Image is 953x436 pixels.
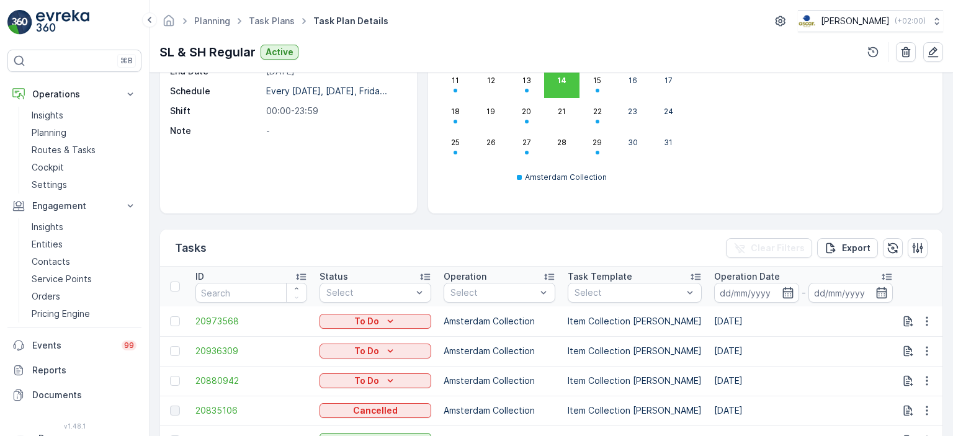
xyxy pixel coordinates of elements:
abbr: August 22, 2025 [593,107,602,116]
p: Every [DATE], [DATE], Frida... [266,86,387,96]
p: Amsterdam Collection [525,172,607,182]
p: Operations [32,88,117,100]
td: [DATE] [708,306,899,336]
abbr: August 13, 2025 [522,76,531,85]
a: Settings [27,176,141,194]
a: Task Plans [249,16,295,26]
td: Amsterdam Collection [437,336,562,366]
div: Toggle Row Selected [170,406,180,416]
button: August 27, 2025 [509,129,544,160]
div: Toggle Row Selected [170,316,180,326]
button: Active [261,45,298,60]
td: Amsterdam Collection [437,396,562,425]
abbr: August 21, 2025 [558,107,566,116]
p: Engagement [32,200,117,212]
button: Engagement [7,194,141,218]
p: - [802,285,806,300]
button: [PERSON_NAME](+02:00) [798,10,943,32]
button: August 31, 2025 [651,129,686,160]
p: Operation Date [714,270,780,283]
a: Insights [27,107,141,124]
td: Item Collection [PERSON_NAME] [562,366,708,396]
button: To Do [320,314,431,329]
p: SL & SH Regular [159,43,256,61]
td: [DATE] [708,336,899,366]
p: Contacts [32,256,70,268]
abbr: August 14, 2025 [557,76,566,85]
p: To Do [354,315,379,327]
abbr: August 27, 2025 [522,138,531,147]
a: Pricing Engine [27,305,141,323]
a: Reports [7,358,141,383]
abbr: August 15, 2025 [593,76,601,85]
a: Homepage [162,19,176,29]
a: Insights [27,218,141,236]
p: Tasks [175,239,207,257]
td: Item Collection [PERSON_NAME] [562,336,708,366]
abbr: August 25, 2025 [451,138,460,147]
button: August 13, 2025 [509,67,544,98]
p: ( +02:00 ) [895,16,926,26]
p: Status [320,270,348,283]
a: Contacts [27,253,141,270]
td: Item Collection [PERSON_NAME] [562,306,708,336]
abbr: August 20, 2025 [522,107,531,116]
button: August 15, 2025 [579,67,615,98]
abbr: August 24, 2025 [664,107,673,116]
a: Documents [7,383,141,407]
p: Cancelled [353,404,398,417]
span: Task Plan Details [311,15,391,27]
p: Insights [32,221,63,233]
p: Routes & Tasks [32,144,96,156]
a: 20880942 [195,375,307,387]
button: August 19, 2025 [473,98,509,129]
a: Service Points [27,270,141,288]
p: To Do [354,375,379,387]
a: Routes & Tasks [27,141,141,159]
input: dd/mm/yyyy [808,283,893,303]
p: Export [842,242,870,254]
p: 99 [124,340,134,350]
p: To Do [354,345,379,357]
abbr: August 29, 2025 [593,138,602,147]
button: August 21, 2025 [544,98,579,129]
button: Clear Filters [726,238,812,258]
span: 20973568 [195,315,307,327]
button: August 26, 2025 [473,129,509,160]
td: [DATE] [708,396,899,425]
abbr: August 12, 2025 [487,76,495,85]
a: 20835106 [195,404,307,417]
abbr: August 16, 2025 [629,76,637,85]
p: Insights [32,109,63,122]
img: basis-logo_rgb2x.png [798,14,816,28]
a: Cockpit [27,159,141,176]
p: Settings [32,179,67,191]
button: Export [817,238,878,258]
button: August 17, 2025 [651,67,686,98]
abbr: August 11, 2025 [452,76,459,85]
td: Amsterdam Collection [437,306,562,336]
abbr: August 26, 2025 [486,138,496,147]
button: August 23, 2025 [615,98,650,129]
img: logo [7,10,32,35]
p: Select [575,287,682,299]
p: [PERSON_NAME] [821,15,890,27]
p: 00:00-23:59 [266,105,403,117]
abbr: August 31, 2025 [664,138,673,147]
p: Entities [32,238,63,251]
button: August 16, 2025 [615,67,650,98]
abbr: August 28, 2025 [557,138,566,147]
button: August 22, 2025 [579,98,615,129]
button: August 30, 2025 [615,129,650,160]
button: Operations [7,82,141,107]
button: August 14, 2025 [544,67,579,98]
a: Orders [27,288,141,305]
button: August 20, 2025 [509,98,544,129]
span: v 1.48.1 [7,422,141,430]
abbr: August 18, 2025 [451,107,460,116]
button: August 24, 2025 [651,98,686,129]
p: ⌘B [120,56,133,66]
p: Task Template [568,270,632,283]
abbr: August 30, 2025 [628,138,638,147]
